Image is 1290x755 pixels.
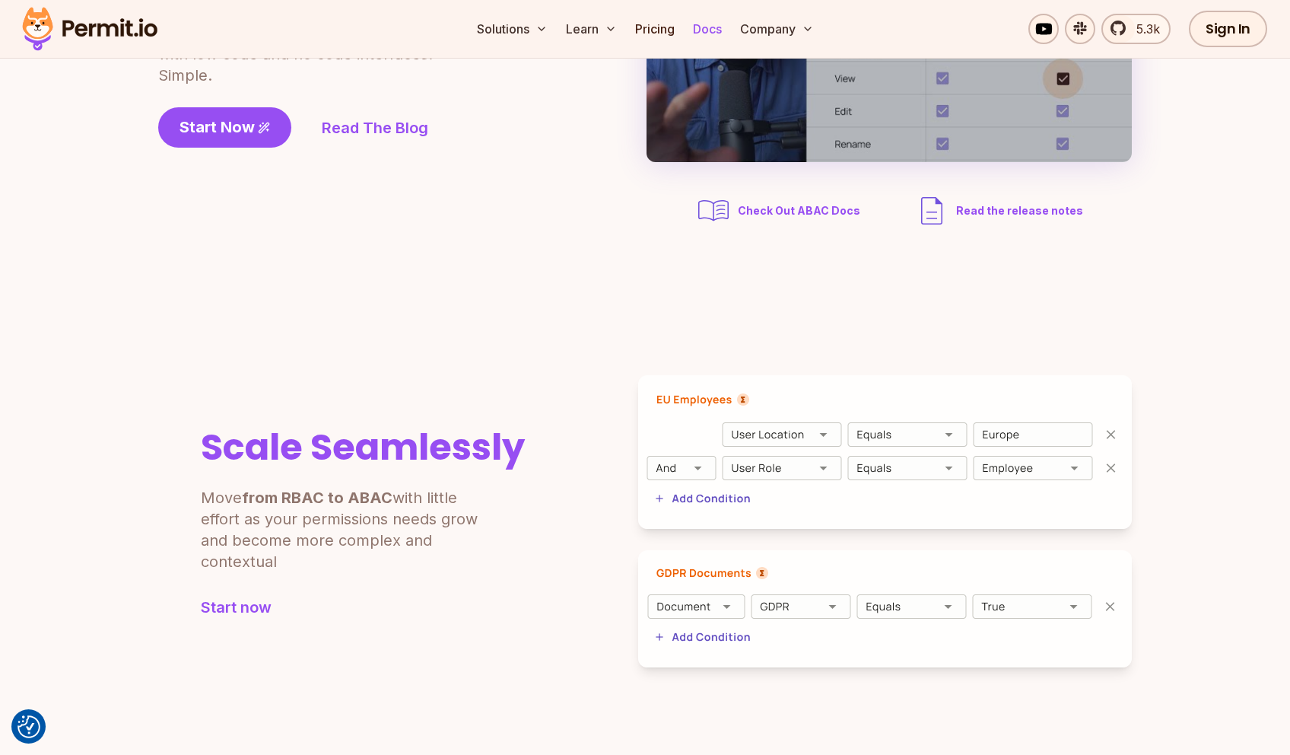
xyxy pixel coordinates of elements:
a: Start Now [158,107,291,148]
a: 5.3k [1101,14,1171,44]
span: Check Out ABAC Docs [738,203,860,218]
a: Pricing [629,14,681,44]
a: Read the release notes [913,193,1083,229]
img: description [913,193,950,229]
a: Sign In [1189,11,1267,47]
button: Learn [560,14,623,44]
span: Start Now [180,116,255,138]
img: abac docs [695,193,732,229]
span: Read the release notes [956,203,1083,218]
a: Check Out ABAC Docs [695,193,865,229]
p: Move with little effort as your permissions needs grow and become more complex and contextual [201,487,497,572]
img: Permit logo [15,3,164,55]
a: Start now [201,597,525,618]
a: Docs [687,14,728,44]
b: from RBAC to ABAC [242,489,392,507]
button: Company [734,14,820,44]
a: Read The Blog [322,117,428,139]
h2: Scale Seamlessly [201,424,525,471]
span: 5.3k [1127,20,1160,38]
button: Consent Preferences [17,715,40,738]
button: Solutions [471,14,554,44]
img: Revisit consent button [17,715,40,738]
